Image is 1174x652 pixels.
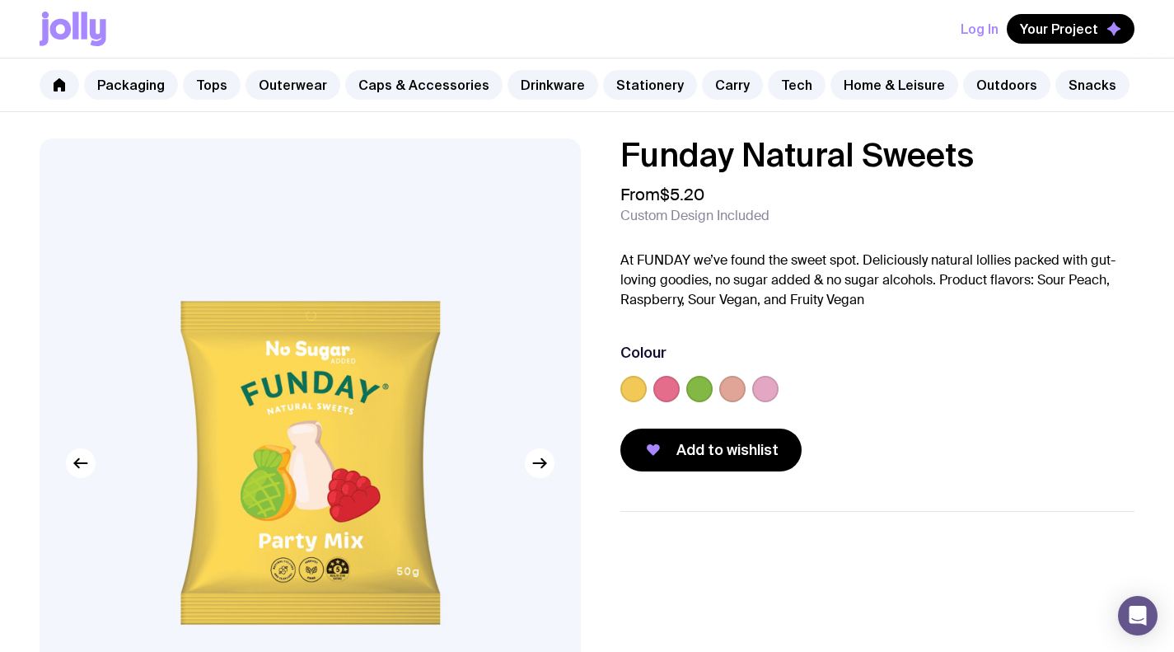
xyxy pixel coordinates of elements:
a: Home & Leisure [830,70,958,100]
div: Open Intercom Messenger [1118,596,1158,636]
a: Drinkware [507,70,598,100]
span: $5.20 [660,184,704,205]
span: Your Project [1020,21,1098,37]
p: At FUNDAY we’ve found the sweet spot. Deliciously natural lollies packed with gut-loving goodies,... [620,251,1135,310]
button: Your Project [1007,14,1134,44]
a: Snacks [1055,70,1130,100]
a: Tops [183,70,241,100]
button: Log In [961,14,999,44]
a: Stationery [603,70,697,100]
span: From [620,185,704,204]
a: Carry [702,70,763,100]
h1: Funday Natural Sweets [620,138,1135,171]
a: Outerwear [246,70,340,100]
h3: Colour [620,343,667,363]
a: Tech [768,70,826,100]
a: Packaging [84,70,178,100]
button: Add to wishlist [620,429,802,471]
a: Caps & Accessories [345,70,503,100]
a: Outdoors [963,70,1050,100]
span: Add to wishlist [676,440,779,460]
span: Custom Design Included [620,208,769,224]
